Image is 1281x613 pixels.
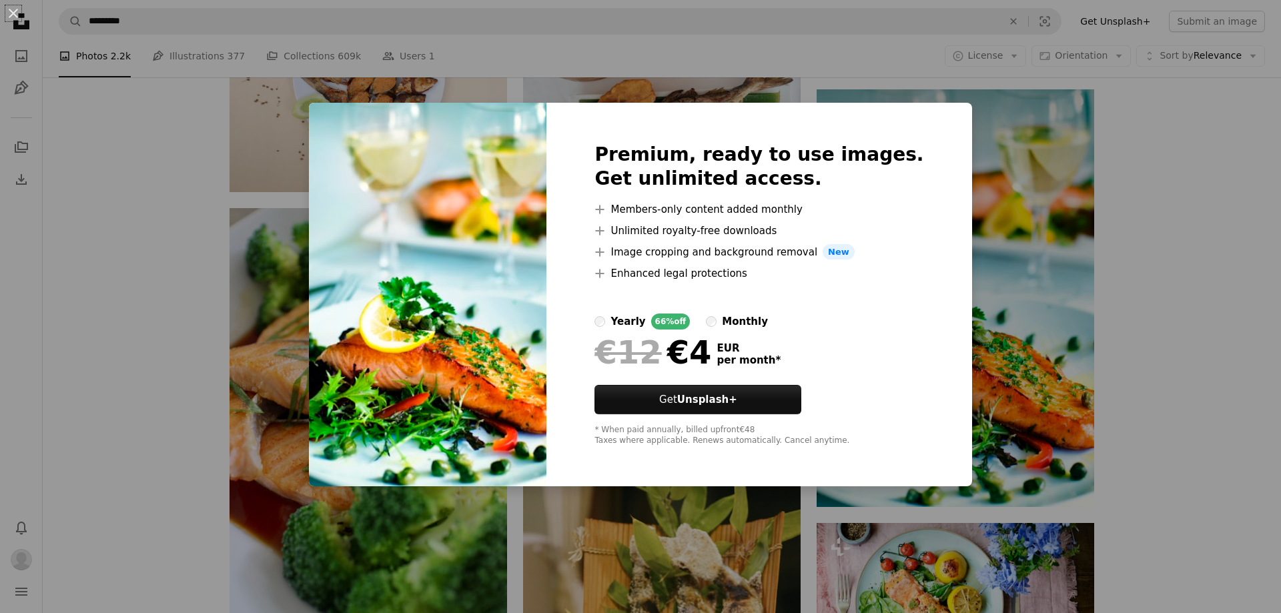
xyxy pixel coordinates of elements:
img: premium_photo-1723575688671-fc98e2f3fcae [309,103,546,487]
div: €4 [594,335,711,370]
input: monthly [706,316,717,327]
div: 66% off [651,314,691,330]
h2: Premium, ready to use images. Get unlimited access. [594,143,923,191]
div: yearly [610,314,645,330]
div: monthly [722,314,768,330]
a: GetUnsplash+ [594,385,801,414]
span: EUR [717,342,781,354]
span: €12 [594,335,661,370]
input: yearly66%off [594,316,605,327]
li: Members-only content added monthly [594,201,923,217]
span: per month * [717,354,781,366]
li: Image cropping and background removal [594,244,923,260]
li: Unlimited royalty-free downloads [594,223,923,239]
div: * When paid annually, billed upfront €48 Taxes where applicable. Renews automatically. Cancel any... [594,425,923,446]
strong: Unsplash+ [677,394,737,406]
span: New [823,244,855,260]
li: Enhanced legal protections [594,265,923,281]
